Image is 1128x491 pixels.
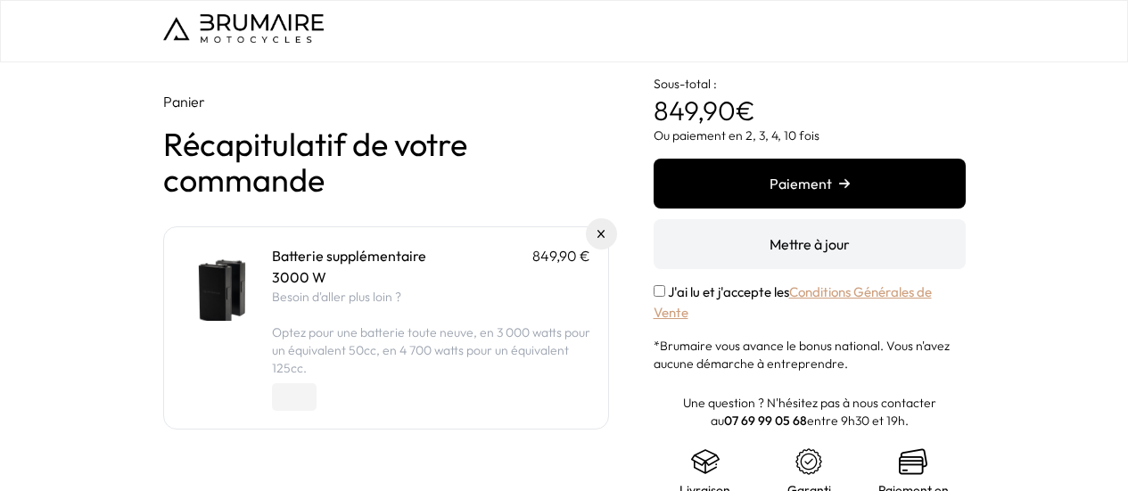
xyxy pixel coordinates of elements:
[272,247,426,265] a: Batterie supplémentaire
[654,62,966,127] p: €
[163,14,324,43] img: Logo de Brumaire
[795,447,823,476] img: certificat-de-garantie.png
[272,266,590,288] p: 3000 W
[654,283,932,321] label: J'ai lu et j'accepte les
[654,283,932,321] a: Conditions Générales de Vente
[597,230,605,238] img: Supprimer du panier
[654,76,717,92] span: Sous-total :
[654,127,966,144] p: Ou paiement en 2, 3, 4, 10 fois
[839,178,850,189] img: right-arrow.png
[272,289,401,305] span: Besoin d'aller plus loin ?
[654,394,966,430] p: Une question ? N'hésitez pas à nous contacter au entre 9h30 et 19h.
[691,447,720,476] img: shipping.png
[654,337,966,372] p: *Brumaire vous avance le bonus national. Vous n'avez aucune démarche à entreprendre.
[654,94,736,127] span: 849,90
[532,245,590,266] p: 849,90 €
[163,127,609,198] h1: Récapitulatif de votre commande
[163,91,609,112] p: Panier
[654,159,966,209] button: Paiement
[272,324,590,376] span: Optez pour une batterie toute neuve, en 3 000 watts pour un équivalent 50cc, en 4 700 watts pour ...
[899,447,927,476] img: credit-cards.png
[654,219,966,269] button: Mettre à jour
[182,245,258,321] img: Batterie supplémentaire - 3000 W
[724,413,807,429] a: 07 69 99 05 68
